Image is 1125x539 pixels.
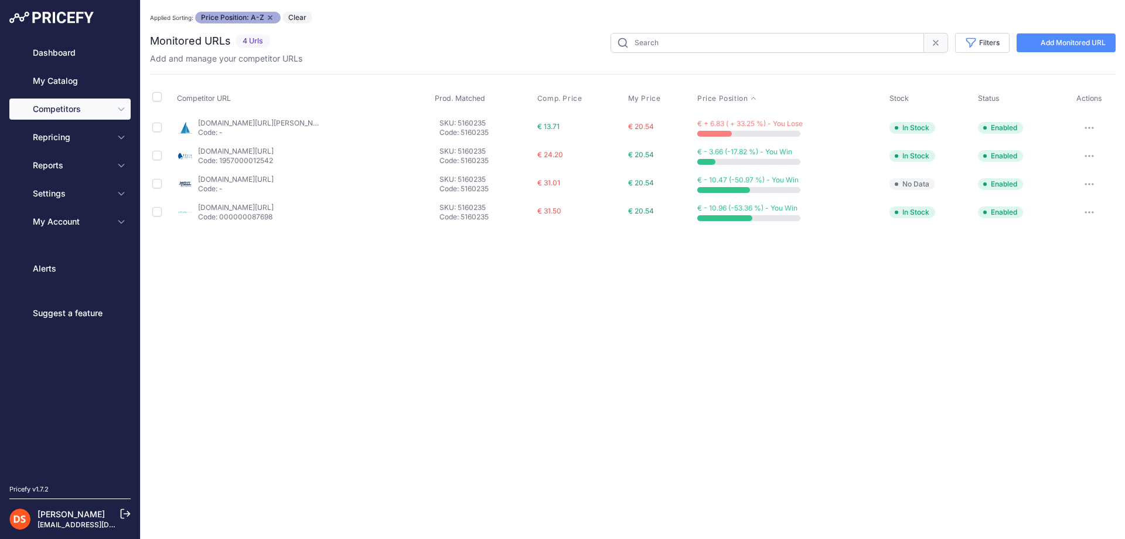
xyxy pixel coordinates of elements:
[889,178,935,190] span: No Data
[439,147,533,156] p: SKU: 5160235
[1076,94,1102,103] span: Actions
[195,12,281,23] span: Price Position: A-Z
[150,14,193,21] small: Applied Sorting:
[198,212,274,222] p: Code: 000000087698
[955,33,1010,53] button: Filters
[889,122,935,134] span: In Stock
[628,94,663,103] button: My Price
[33,188,110,199] span: Settings
[978,94,1000,103] span: Status
[439,175,533,184] p: SKU: 5160235
[33,103,110,115] span: Competitors
[697,94,757,103] button: Price Position
[978,178,1023,190] span: Enabled
[282,12,312,23] button: Clear
[439,156,533,165] p: Code: 5160235
[198,156,274,165] p: Code: 1957000012542
[889,94,909,103] span: Stock
[37,520,160,529] a: [EMAIL_ADDRESS][DOMAIN_NAME]
[236,35,270,48] span: 4 Urls
[9,12,94,23] img: Pricefy Logo
[439,128,533,137] p: Code: 5160235
[33,216,110,228] span: My Account
[697,204,797,212] span: € - 10.96 (-53.36 %) - You Win
[198,203,274,212] a: [DOMAIN_NAME][URL]
[628,122,654,131] span: € 20.54
[537,94,585,103] button: Comp. Price
[1017,33,1116,52] a: Add Monitored URL
[628,178,654,187] span: € 20.54
[439,118,533,128] p: SKU: 5160235
[198,175,274,184] a: [DOMAIN_NAME][URL]
[198,118,330,127] a: [DOMAIN_NAME][URL][PERSON_NAME]
[33,160,110,171] span: Reports
[9,258,131,279] a: Alerts
[889,150,935,162] span: In Stock
[697,175,799,184] span: € - 10.47 (-50.97 %) - You Win
[628,150,654,159] span: € 20.54
[537,94,582,103] span: Comp. Price
[978,206,1023,218] span: Enabled
[9,42,131,470] nav: Sidebar
[198,147,274,155] a: [DOMAIN_NAME][URL]
[9,303,131,324] a: Suggest a feature
[33,131,110,143] span: Repricing
[611,33,924,53] input: Search
[9,155,131,176] button: Reports
[9,42,131,63] a: Dashboard
[9,211,131,232] button: My Account
[978,150,1023,162] span: Enabled
[537,206,561,215] span: € 31.50
[439,203,533,212] p: SKU: 5160235
[177,94,231,103] span: Competitor URL
[537,122,560,131] span: € 13.71
[198,128,320,137] p: Code: -
[150,53,302,65] p: Add and manage your competitor URLs
[537,178,560,187] span: € 31.01
[697,147,792,156] span: € - 3.66 (-17.82 %) - You Win
[697,119,803,128] span: € + 6.83 ( + 33.25 %) - You Lose
[198,184,274,194] p: Code: -
[889,206,935,218] span: In Stock
[435,94,485,103] span: Prod. Matched
[537,150,563,159] span: € 24.20
[978,122,1023,134] span: Enabled
[9,70,131,91] a: My Catalog
[37,509,105,519] a: [PERSON_NAME]
[9,183,131,204] button: Settings
[9,99,131,120] button: Competitors
[9,127,131,148] button: Repricing
[628,206,654,215] span: € 20.54
[697,94,748,103] span: Price Position
[150,33,231,49] h2: Monitored URLs
[439,212,533,222] p: Code: 5160235
[9,484,49,494] div: Pricefy v1.7.2
[628,94,661,103] span: My Price
[439,184,533,194] p: Code: 5160235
